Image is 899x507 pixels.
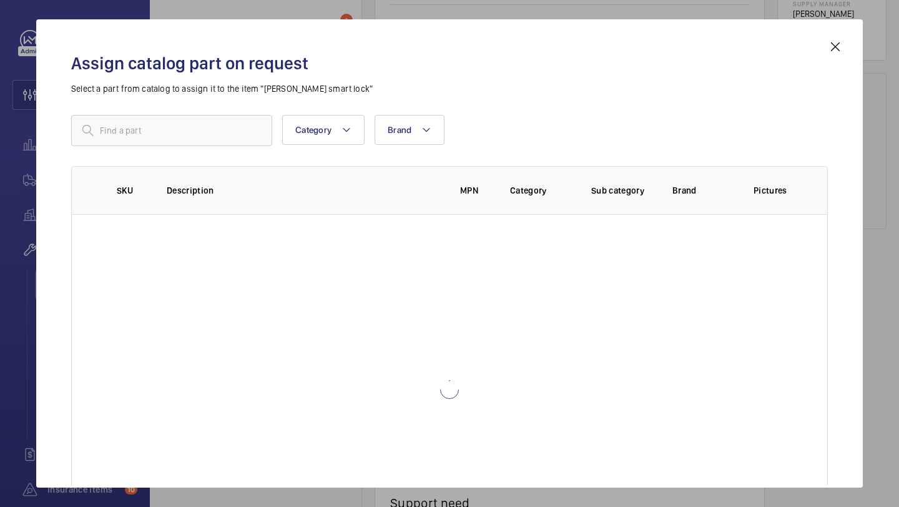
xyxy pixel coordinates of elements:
input: Find a part [71,115,272,146]
button: Category [282,115,365,145]
p: Brand [672,184,734,197]
p: Category [510,184,571,197]
h2: Assign catalog part on request [71,52,828,75]
button: Brand [375,115,445,145]
p: SKU [117,184,147,197]
p: Description [167,184,440,197]
span: Category [295,125,332,135]
p: Sub category [591,184,652,197]
p: Select a part from catalog to assign it to the item "[PERSON_NAME] smart lock" [71,82,828,95]
span: Brand [388,125,411,135]
p: Pictures [754,184,802,197]
p: MPN [460,184,490,197]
